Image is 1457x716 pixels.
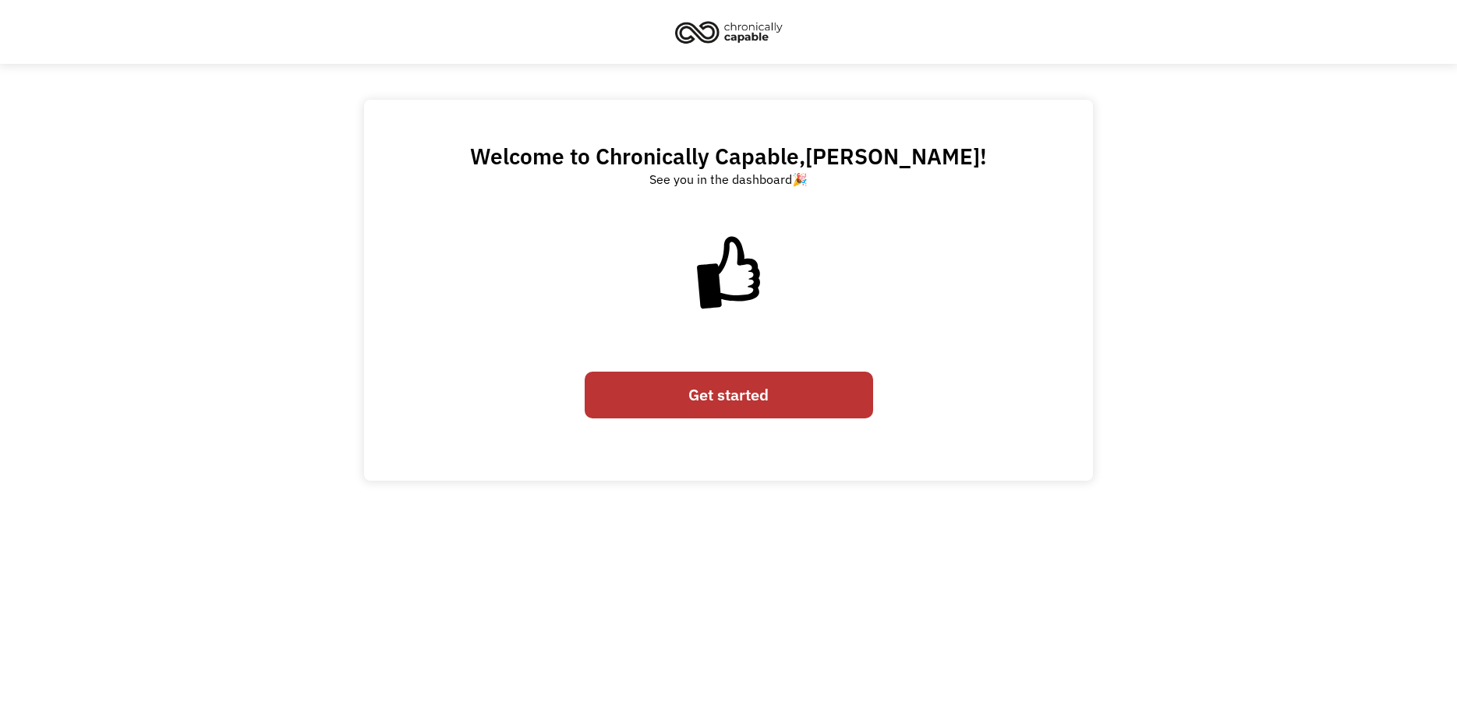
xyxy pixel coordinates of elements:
a: Get started [585,372,873,419]
div: See you in the dashboard [649,170,808,189]
form: Email Form [585,364,873,427]
span: [PERSON_NAME] [805,142,980,171]
img: Chronically Capable logo [670,15,787,49]
a: 🎉 [792,171,808,187]
h2: Welcome to Chronically Capable, ! [470,143,987,170]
